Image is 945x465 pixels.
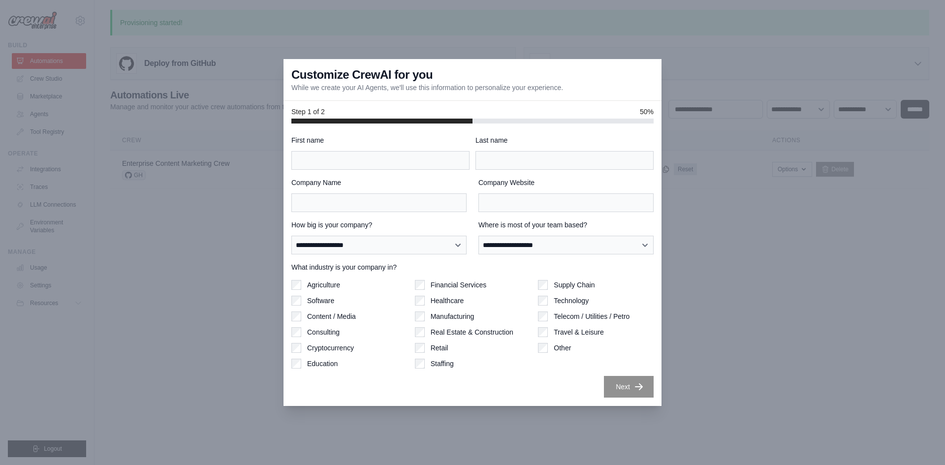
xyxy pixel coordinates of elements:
[431,327,513,337] label: Real Estate & Construction
[478,220,654,230] label: Where is most of your team based?
[431,280,487,290] label: Financial Services
[291,220,467,230] label: How big is your company?
[291,67,433,83] h3: Customize CrewAI for you
[554,343,571,353] label: Other
[475,135,654,145] label: Last name
[554,327,603,337] label: Travel & Leisure
[307,280,340,290] label: Agriculture
[431,296,464,306] label: Healthcare
[478,178,654,187] label: Company Website
[554,280,595,290] label: Supply Chain
[307,327,340,337] label: Consulting
[291,178,467,187] label: Company Name
[307,296,334,306] label: Software
[604,376,654,398] button: Next
[431,359,454,369] label: Staffing
[554,311,630,321] label: Telecom / Utilities / Petro
[291,83,563,93] p: While we create your AI Agents, we'll use this information to personalize your experience.
[431,343,448,353] label: Retail
[291,107,325,117] span: Step 1 of 2
[554,296,589,306] label: Technology
[291,262,654,272] label: What industry is your company in?
[307,359,338,369] label: Education
[640,107,654,117] span: 50%
[431,311,474,321] label: Manufacturing
[307,343,354,353] label: Cryptocurrency
[291,135,470,145] label: First name
[307,311,356,321] label: Content / Media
